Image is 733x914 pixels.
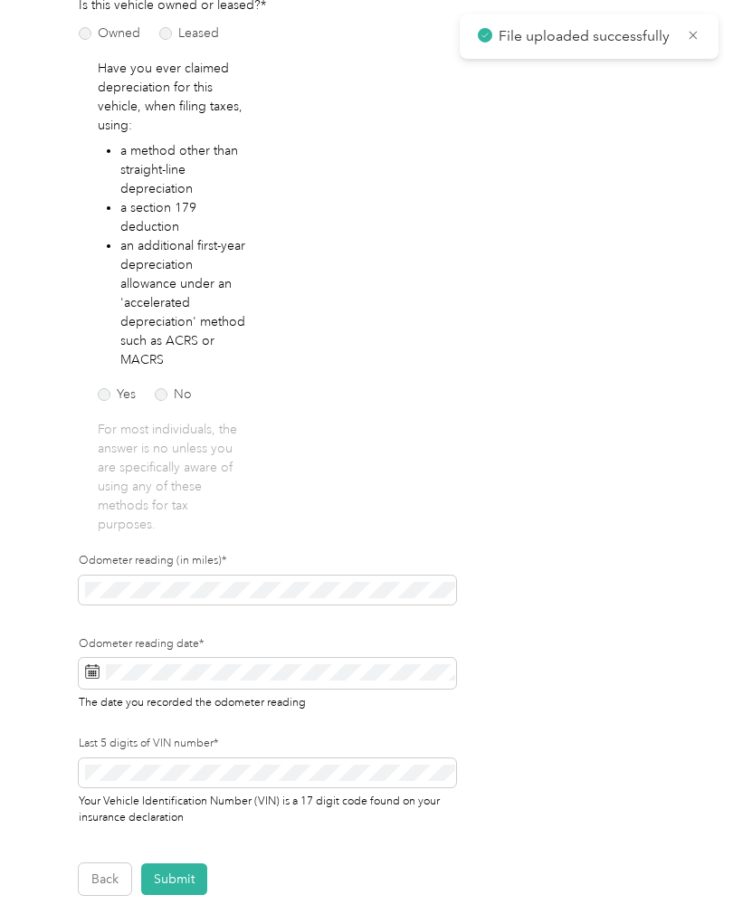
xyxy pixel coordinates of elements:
[120,141,248,198] li: a method other than straight-line depreciation
[79,692,306,709] span: The date you recorded the odometer reading
[141,863,207,895] button: Submit
[120,236,248,369] li: an additional first-year depreciation allowance under an 'accelerated depreciation' method such a...
[79,791,440,824] span: Your Vehicle Identification Number (VIN) is a 17 digit code found on your insurance declaration
[120,198,248,236] li: a section 179 deduction
[159,27,219,40] label: Leased
[98,59,247,135] p: Have you ever claimed depreciation for this vehicle, when filing taxes, using:
[79,736,456,752] label: Last 5 digits of VIN number*
[79,863,131,895] button: Back
[79,636,456,652] label: Odometer reading date*
[98,420,247,534] p: For most individuals, the answer is no unless you are specifically aware of using any of these me...
[155,388,192,401] label: No
[499,25,673,48] p: File uploaded successfully
[98,388,136,401] label: Yes
[632,813,733,914] iframe: Everlance-gr Chat Button Frame
[79,27,140,40] label: Owned
[79,553,456,569] label: Odometer reading (in miles)*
